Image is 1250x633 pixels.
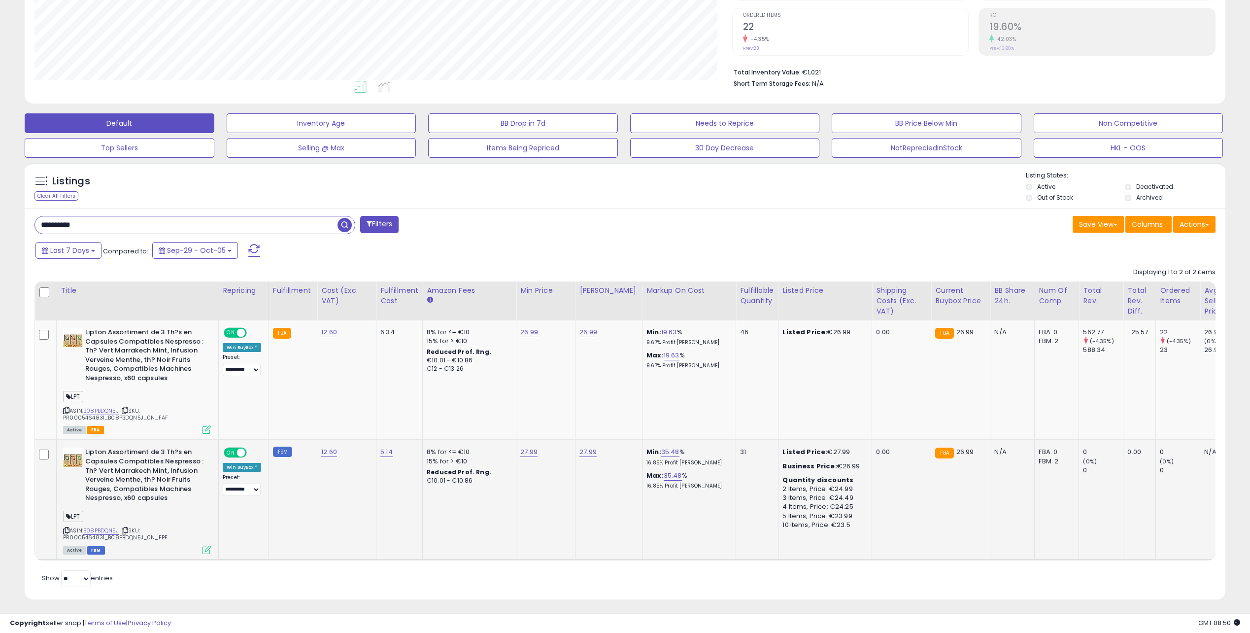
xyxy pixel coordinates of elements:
[646,447,661,457] b: Min:
[646,339,728,346] p: 9.67% Profit [PERSON_NAME]
[664,351,679,360] a: 19.63
[428,113,618,133] button: BB Drop in 7d
[1167,337,1191,345] small: (-4.35%)
[1160,466,1200,475] div: 0
[1173,216,1216,233] button: Actions
[994,328,1027,337] div: N/A
[273,328,291,339] small: FBA
[427,457,508,466] div: 15% for > €10
[321,285,372,306] div: Cost (Exc. VAT)
[245,449,261,457] span: OFF
[10,618,46,628] strong: Copyright
[1133,268,1216,277] div: Displaying 1 to 2 of 2 items
[63,391,83,402] span: LPT
[664,471,682,481] a: 35.48
[427,285,512,296] div: Amazon Fees
[63,546,86,555] span: All listings currently available for purchase on Amazon
[223,474,261,496] div: Preset:
[227,113,416,133] button: Inventory Age
[782,448,864,457] div: €27.99
[223,354,261,376] div: Preset:
[103,246,148,256] span: Compared to:
[427,356,508,365] div: €10.01 - €10.86
[1160,448,1200,457] div: 0
[83,527,119,535] a: B08PBDQN5J
[734,66,1208,77] li: €1,021
[85,328,205,385] b: Lipton Assortiment de 3 Th?s en Capsules Compatibles Nespresso : Th? Vert Marrakech Mint, Infusio...
[380,328,415,337] div: 6.34
[1160,457,1174,465] small: (0%)
[740,328,771,337] div: 46
[1136,182,1173,191] label: Deactivated
[989,21,1215,35] h2: 19.60%
[646,362,728,369] p: 9.67% Profit [PERSON_NAME]
[630,113,820,133] button: Needs to Reprice
[646,351,728,369] div: %
[782,512,864,521] div: 5 Items, Price: €23.99
[85,448,205,505] b: Lipton Assortiment de 3 Th?s en Capsules Compatibles Nespresso : Th? Vert Marrakech Mint, Infusio...
[1136,193,1163,202] label: Archived
[10,619,171,628] div: seller snap | |
[743,45,759,51] small: Prev: 23
[427,328,508,337] div: 8% for <= €10
[1037,193,1073,202] label: Out of Stock
[646,327,661,337] b: Min:
[782,475,853,485] b: Quantity discounts
[1204,285,1240,316] div: Avg Selling Price
[1160,285,1196,306] div: Ordered Items
[1083,457,1097,465] small: (0%)
[782,485,864,493] div: 2 Items, Price: €24.99
[935,448,953,458] small: FBA
[743,21,969,35] h2: 22
[84,618,126,628] a: Terms of Use
[579,447,597,457] a: 27.99
[1204,328,1244,337] div: 26.99
[63,448,211,553] div: ASIN:
[994,448,1027,457] div: N/A
[83,407,119,415] a: B08PBDQN5J
[273,285,313,296] div: Fulfillment
[428,138,618,158] button: Items Being Repriced
[1204,346,1244,354] div: 26.99
[1132,219,1163,229] span: Columns
[782,447,827,457] b: Listed Price:
[782,476,864,485] div: :
[642,281,736,320] th: The percentage added to the cost of goods (COGS) that forms the calculator for Min & Max prices.
[876,448,923,457] div: 0.00
[630,138,820,158] button: 30 Day Decrease
[52,175,90,188] h5: Listings
[782,521,864,529] div: 10 Items, Price: €23.5
[646,448,728,466] div: %
[223,343,261,352] div: Win BuyBox *
[812,79,824,88] span: N/A
[520,285,571,296] div: Min Price
[1198,618,1240,628] span: 2025-10-13 08:50 GMT
[380,447,393,457] a: 5.14
[1127,328,1148,337] div: -25.57
[994,285,1030,306] div: BB Share 24h.
[227,138,416,158] button: Selling @ Max
[579,327,597,337] a: 26.99
[832,138,1021,158] button: NotRepreciedInStock
[661,327,677,337] a: 19.63
[427,337,508,346] div: 15% for > €10
[1125,216,1172,233] button: Columns
[245,329,261,337] span: OFF
[63,328,83,348] img: 51y4bZzJnkL._SL40_.jpg
[747,35,769,43] small: -4.35%
[427,348,491,356] b: Reduced Prof. Rng.
[740,448,771,457] div: 31
[782,502,864,511] div: 4 Items, Price: €24.25
[1034,138,1223,158] button: HKL - OOS
[734,68,801,76] b: Total Inventory Value:
[1039,448,1071,457] div: FBA: 0
[832,113,1021,133] button: BB Price Below Min
[646,351,664,360] b: Max:
[520,447,538,457] a: 27.99
[63,511,83,522] span: LPT
[935,328,953,339] small: FBA
[646,471,728,490] div: %
[782,462,864,471] div: €26.99
[360,216,399,233] button: Filters
[579,285,638,296] div: [PERSON_NAME]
